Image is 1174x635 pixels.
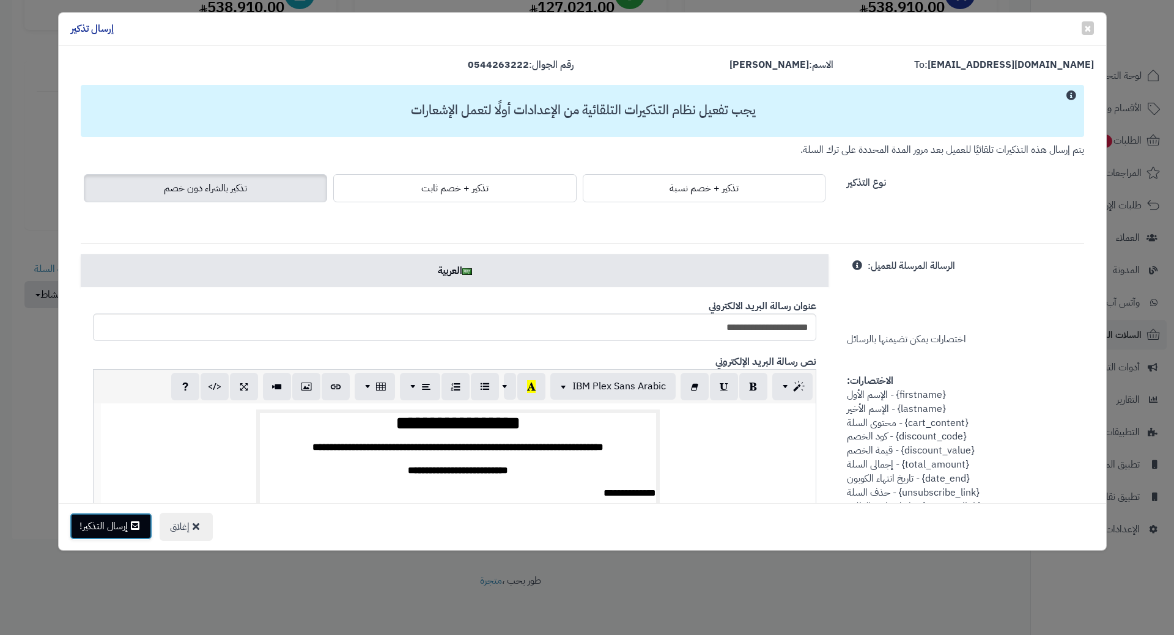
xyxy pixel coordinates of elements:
strong: [PERSON_NAME] [729,57,809,72]
span: تذكير + خصم ثابت [421,181,489,196]
label: نوع التذكير [847,171,886,190]
a: العربية [81,254,829,287]
b: عنوان رسالة البريد الالكتروني [709,299,816,314]
small: يتم إرسال هذه التذكيرات تلقائيًا للعميل بعد مرور المدة المحددة على ترك السلة. [800,142,1084,157]
strong: 0544263222 [468,57,529,72]
span: تذكير بالشراء دون خصم [164,181,247,196]
span: تذكير + خصم نسبة [670,181,739,196]
button: إغلاق [160,513,213,541]
strong: [EMAIL_ADDRESS][DOMAIN_NAME] [928,57,1094,72]
strong: الاختصارات: [847,373,893,388]
label: To: [914,58,1094,72]
label: الرسالة المرسلة للعميل: [868,254,955,273]
span: × [1084,19,1091,37]
b: نص رسالة البريد الإلكتروني [715,354,816,369]
img: ar.png [462,268,472,275]
label: رقم الجوال: [468,58,574,72]
h4: إرسال تذكير [71,22,114,36]
label: الاسم: [729,58,833,72]
button: إرسال التذكير! [70,513,152,540]
span: IBM Plex Sans Arabic [572,379,666,394]
h3: يجب تفعيل نظام التذكيرات التلقائية من الإعدادات أولًا لتعمل الإشعارات [87,103,1079,117]
span: اختصارات يمكن تضيمنها بالرسائل {firstname} - الإسم الأول {lastname} - الإسم الأخير {cart_content}... [847,259,981,513]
